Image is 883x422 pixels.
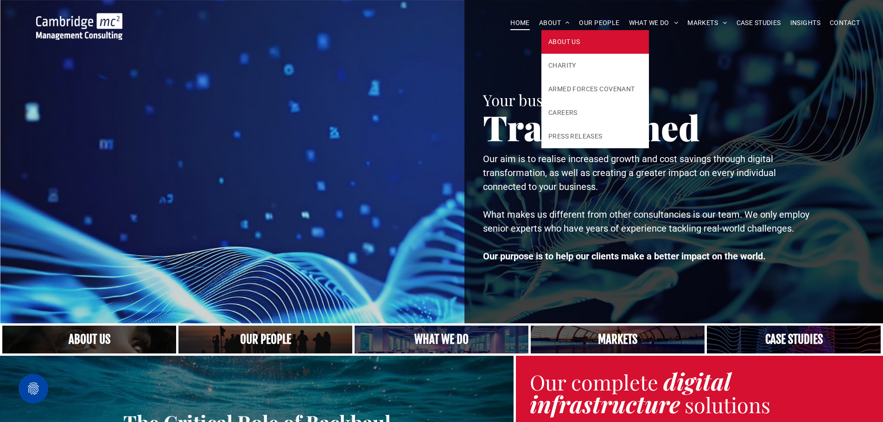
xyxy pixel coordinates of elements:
span: solutions [685,391,770,418]
a: CONTACT [825,16,864,30]
a: PRESS RELEASES [541,125,649,148]
a: ARMED FORCES COVENANT [541,77,649,101]
span: PRESS RELEASES [548,132,603,141]
strong: digital [663,365,731,397]
a: HOME [506,16,534,30]
a: CASE STUDIES [732,16,786,30]
a: CASE STUDIES | See an Overview of All Our Case Studies | Cambridge Management Consulting [707,326,881,353]
a: Close up of woman's face, centered on her eyes [2,326,176,353]
span: Our aim is to realise increased growth and cost savings through digital transformation, as well a... [483,153,776,192]
span: Our complete [530,368,658,396]
strong: Our purpose is to help our clients make a better impact on the world. [483,251,766,262]
a: ABOUT [534,16,575,30]
span: CAREERS [548,108,578,118]
a: INSIGHTS [786,16,825,30]
a: Our Markets | Cambridge Management Consulting [531,326,705,353]
a: OUR PEOPLE [574,16,624,30]
a: WHAT WE DO [624,16,683,30]
a: A crowd in silhouette at sunset, on a rise or lookout point [178,326,352,353]
span: Your business [483,89,579,110]
a: CHARITY [541,54,649,77]
a: ABOUT US [541,30,649,54]
strong: infrastructure [530,388,680,419]
span: ABOUT US [548,37,580,47]
a: MARKETS [683,16,731,30]
span: ABOUT [539,16,570,30]
a: CAREERS [541,101,649,125]
img: Go to Homepage [36,13,122,40]
a: A yoga teacher lifting his whole body off the ground in the peacock pose [355,326,528,353]
a: Your Business Transformed | Cambridge Management Consulting [36,14,122,24]
span: Transformed [483,104,700,150]
span: ARMED FORCES COVENANT [548,84,635,94]
span: What makes us different from other consultancies is our team. We only employ senior experts who h... [483,209,809,234]
span: CHARITY [548,61,576,70]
